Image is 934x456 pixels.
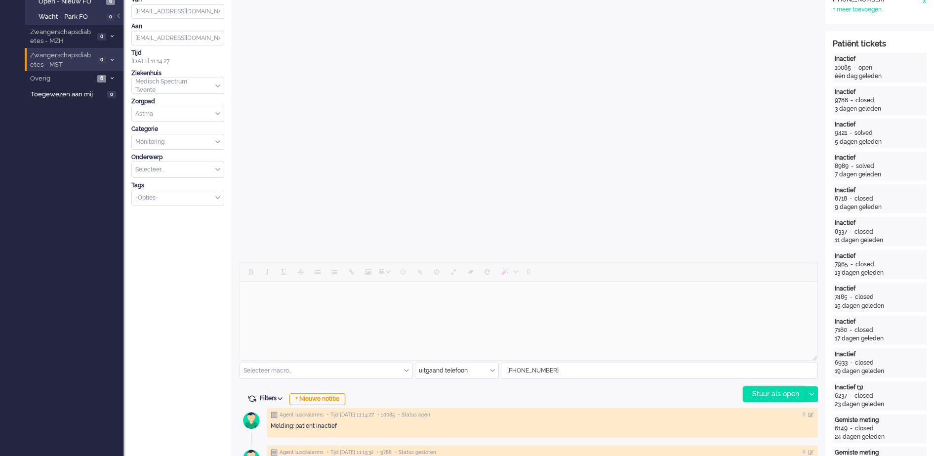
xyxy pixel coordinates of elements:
div: Inactief [835,252,925,260]
div: Onderwerp [131,153,224,162]
div: 11 dagen geleden [835,236,925,245]
div: 7485 [835,293,848,301]
div: Zorgpad [131,97,224,106]
div: 9421 [835,129,847,137]
div: Inactief [835,219,925,227]
div: 8337 [835,228,847,236]
div: 9788 [835,96,848,105]
div: - [848,293,855,301]
div: 6149 [835,424,848,433]
a: Wacht - Park FO 0 [29,11,122,22]
span: Filters [260,395,286,402]
input: +31612345678 [501,363,817,378]
span: Toegewezen aan mij [31,90,104,99]
div: 5 dagen geleden [835,138,925,146]
div: 7965 [835,260,848,269]
div: 7 dagen geleden [835,170,925,179]
span: Agent lusciialarms [280,412,324,418]
div: 6237 [835,392,847,400]
div: - [848,96,855,105]
div: 3 dagen geleden [835,105,925,113]
div: 23 dagen geleden [835,400,925,409]
span: 0 [106,13,115,21]
span: • 9788 [377,449,392,456]
span: • 10085 [377,412,395,418]
div: 24 dagen geleden [835,433,925,441]
div: closed [855,96,874,105]
div: closed [855,359,874,367]
span: Wacht - Park FO [39,12,104,22]
div: Inactief (3) [835,383,925,392]
span: Zwangerschapsdiabetes - MZH [29,28,94,46]
span: 0 [97,56,106,64]
div: Melding: patiënt inactief [271,422,814,430]
div: Inactief [835,186,925,195]
div: Patiënt tickets [833,39,927,50]
div: Categorie [131,125,224,133]
span: • Tijd [DATE] 11:14:27 [327,412,374,418]
span: 6 [97,75,106,83]
div: + Nieuwe notitie [289,393,345,405]
div: Inactief [835,121,925,129]
div: solved [856,162,874,170]
div: 19 dagen geleden [835,367,925,375]
div: Inactief [835,154,925,162]
div: closed [855,260,874,269]
span: 0 [107,91,116,98]
img: ic_note_grey.svg [271,412,278,418]
div: Stuur als open [743,387,805,402]
div: - [847,228,854,236]
div: - [848,424,855,433]
div: 15 dagen geleden [835,302,925,310]
div: Aan [131,22,224,31]
div: Ziekenhuis [131,69,224,78]
span: • Status gesloten [395,449,436,456]
div: 8718 [835,195,847,203]
div: - [848,359,855,367]
div: - [847,129,854,137]
span: • Tijd [DATE] 11:15:32 [327,449,373,456]
div: closed [855,424,874,433]
div: closed [855,293,874,301]
div: closed [854,228,873,236]
div: solved [854,129,873,137]
div: 17 dagen geleden [835,334,925,343]
span: Overig [29,74,94,83]
div: - [849,162,856,170]
img: avatar [239,408,264,433]
div: open [858,64,872,72]
span: 0 [97,33,106,41]
div: Inactief [835,55,925,63]
div: 7180 [835,326,847,334]
div: - [847,326,854,334]
div: Tijd [131,49,224,57]
span: Agent lusciialarms [280,449,324,456]
a: Toegewezen aan mij 0 [29,88,123,99]
div: Tags [131,181,224,190]
div: closed [854,326,873,334]
div: closed [854,392,873,400]
div: 8989 [835,162,849,170]
div: 13 dagen geleden [835,269,925,277]
div: Inactief [835,350,925,359]
span: • Status open [398,412,430,418]
div: closed [854,195,873,203]
div: [DATE] 11:14:27 [131,49,224,66]
span: Zwangerschapsdiabetes - MST [29,51,94,69]
div: - [847,392,854,400]
div: 6933 [835,359,848,367]
div: Inactief [835,285,925,293]
div: - [851,64,858,72]
div: - [848,260,855,269]
body: Rich Text Area. Press ALT-0 for help. [4,4,573,21]
div: 10085 [835,64,851,72]
div: + meer toevoegen [833,5,882,14]
div: Gemiste meting [835,416,925,424]
div: Inactief [835,88,925,96]
div: één dag geleden [835,72,925,81]
div: 9 dagen geleden [835,203,925,211]
img: ic_note_grey.svg [271,449,278,456]
div: - [847,195,854,203]
div: Inactief [835,318,925,326]
div: Select Tags [131,190,224,206]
